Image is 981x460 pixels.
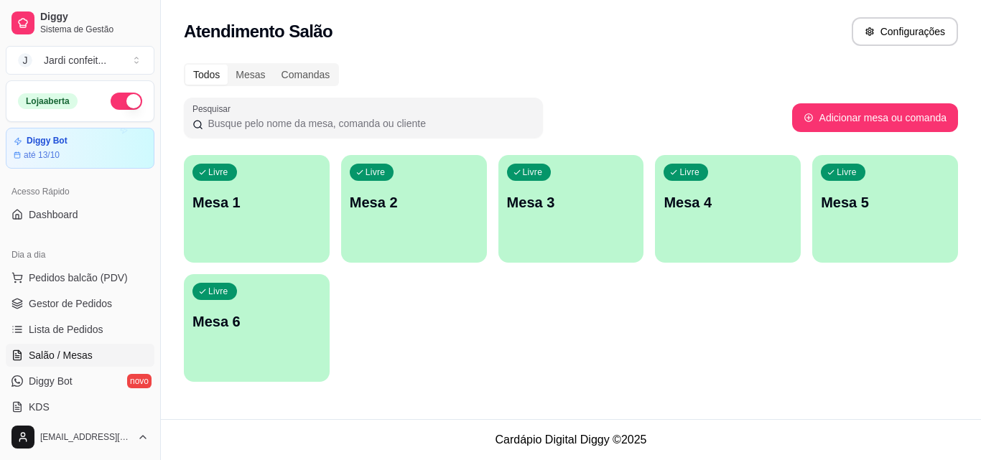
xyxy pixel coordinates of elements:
[29,374,73,388] span: Diggy Bot
[29,322,103,337] span: Lista de Pedidos
[161,419,981,460] footer: Cardápio Digital Diggy © 2025
[208,286,228,297] p: Livre
[192,103,236,115] label: Pesquisar
[29,271,128,285] span: Pedidos balcão (PDV)
[6,180,154,203] div: Acesso Rápido
[192,192,321,212] p: Mesa 1
[29,400,50,414] span: KDS
[6,266,154,289] button: Pedidos balcão (PDV)
[18,53,32,67] span: J
[184,274,330,382] button: LivreMesa 6
[6,128,154,169] a: Diggy Botaté 13/10
[6,243,154,266] div: Dia a dia
[192,311,321,332] p: Mesa 6
[6,318,154,341] a: Lista de Pedidos
[6,292,154,315] a: Gestor de Pedidos
[40,24,149,35] span: Sistema de Gestão
[6,203,154,226] a: Dashboard
[664,192,792,212] p: Mesa 4
[208,166,228,178] p: Livre
[185,65,228,85] div: Todos
[18,93,78,109] div: Loja aberta
[6,395,154,418] a: KDS
[228,65,273,85] div: Mesas
[341,155,487,263] button: LivreMesa 2
[679,166,699,178] p: Livre
[27,136,68,146] article: Diggy Bot
[184,155,330,263] button: LivreMesa 1
[40,431,131,443] span: [EMAIL_ADDRESS][DOMAIN_NAME]
[837,166,857,178] p: Livre
[29,296,112,311] span: Gestor de Pedidos
[366,166,386,178] p: Livre
[40,11,149,24] span: Diggy
[523,166,543,178] p: Livre
[184,20,333,43] h2: Atendimento Salão
[792,103,958,132] button: Adicionar mesa ou comanda
[203,116,534,131] input: Pesquisar
[6,344,154,367] a: Salão / Mesas
[655,155,801,263] button: LivreMesa 4
[6,370,154,393] a: Diggy Botnovo
[274,65,338,85] div: Comandas
[821,192,949,212] p: Mesa 5
[24,149,60,161] article: até 13/10
[852,17,958,46] button: Configurações
[6,420,154,454] button: [EMAIL_ADDRESS][DOMAIN_NAME]
[29,348,93,362] span: Salão / Mesas
[44,53,106,67] div: Jardi confeit ...
[507,192,636,212] p: Mesa 3
[6,46,154,75] button: Select a team
[6,6,154,40] a: DiggySistema de Gestão
[29,207,78,222] span: Dashboard
[812,155,958,263] button: LivreMesa 5
[350,192,478,212] p: Mesa 2
[111,93,142,110] button: Alterar Status
[498,155,644,263] button: LivreMesa 3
